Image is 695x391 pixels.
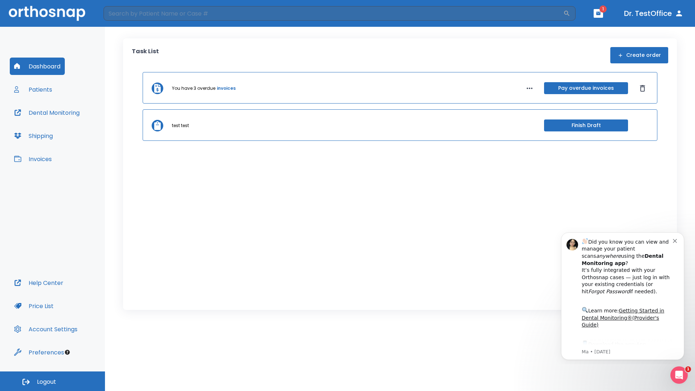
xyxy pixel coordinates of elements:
[544,119,628,131] button: Finish Draft
[31,114,123,151] div: Download the app: | ​ Let us know if you need help getting started!
[217,85,236,92] a: invoices
[544,82,628,94] button: Pay overdue invoices
[10,58,65,75] button: Dashboard
[10,127,57,144] button: Shipping
[9,6,85,21] img: Orthosnap
[172,122,189,129] p: test test
[31,115,96,129] a: App Store
[10,104,84,121] button: Dental Monitoring
[10,297,58,315] button: Price List
[37,378,56,386] span: Logout
[10,274,68,291] button: Help Center
[637,83,648,94] button: Dismiss
[610,47,668,63] button: Create order
[10,320,82,338] button: Account Settings
[599,5,607,13] span: 1
[172,85,215,92] p: You have 3 overdue
[685,366,691,372] span: 1
[10,344,68,361] button: Preferences
[10,150,56,168] button: Invoices
[621,7,686,20] button: Dr. TestOffice
[670,366,688,384] iframe: Intercom live chat
[123,11,129,17] button: Dismiss notification
[132,47,159,63] p: Task List
[64,349,71,356] div: Tooltip anchor
[31,123,123,129] p: Message from Ma, sent 7w ago
[550,226,695,364] iframe: Intercom notifications message
[104,6,563,21] input: Search by Patient Name or Case #
[10,81,56,98] button: Patients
